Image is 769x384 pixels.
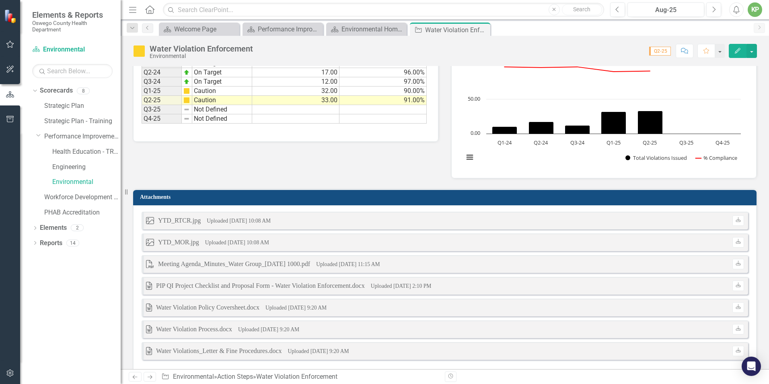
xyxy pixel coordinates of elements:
img: 8DAGhfEEPCf229AAAAAElFTkSuQmCC [183,116,190,122]
span: Elements & Reports [32,10,113,20]
td: Not Defined [192,114,252,124]
input: Search Below... [32,64,113,78]
img: cBAA0RP0Y6D5n+AAAAAElFTkSuQmCC [183,97,190,103]
div: Aug-25 [630,5,701,15]
div: Water Violation Enforcement [256,373,337,380]
path: Q3-24, 12. Total Violations Issued. [565,126,590,134]
small: Uploaded [DATE] 9:20 AM [265,305,327,311]
td: Q3-25 [142,105,182,114]
div: Environmental [150,53,253,59]
path: Q2-25, 33. Total Violations Issued. [638,111,663,134]
div: Water Violation Enforcement [150,44,253,53]
a: Welcome Page [161,24,237,34]
text: 0.00 [471,129,480,136]
small: Uploaded [DATE] 9:20 AM [288,348,349,354]
img: cBAA0RP0Y6D5n+AAAAAElFTkSuQmCC [183,88,190,94]
button: Show % Compliance [695,154,737,161]
img: ClearPoint Strategy [4,9,18,23]
div: PIP QI Project Checklist and Proposal Form - Water Violation Enforcement.docx [156,281,365,291]
input: Search ClearPoint... [163,3,604,17]
a: Strategic Plan [44,101,121,111]
td: 90.00% [339,87,427,96]
text: Q3-25 [679,139,693,146]
small: Uploaded [DATE] 10:08 AM [207,218,271,224]
a: Strategic Plan - Training [44,117,121,126]
div: YTD_RTCR.jpg [158,216,201,225]
a: Elements [40,223,67,233]
div: YTD_MOR.jpg [158,238,199,247]
div: 14 [66,239,79,246]
td: On Target [192,77,252,87]
a: Engineering [52,163,121,172]
button: KP [748,2,762,17]
div: Meeting Agenda_Minutes_Water Group_[DATE] 1000.pdf [158,260,310,269]
img: Caution [133,45,146,58]
div: 8 [77,87,90,94]
td: 96.00% [339,68,427,77]
text: Q1-24 [498,139,512,146]
a: Workforce Development Plan [44,193,121,202]
text: 50.00 [468,95,480,102]
div: Welcome Page [174,24,237,34]
div: Water Violation Enforcement [425,25,488,35]
img: zOikAAAAAElFTkSuQmCC [183,69,190,76]
div: Water Violation Enforcement. Highcharts interactive chart. [460,49,748,170]
td: Q4-25 [142,114,182,124]
button: View chart menu, Water Violation Enforcement [464,152,475,163]
a: Environmental Home Page [328,24,405,34]
div: Water Violations_Letter & Fine Procedures.docx [156,347,282,356]
td: Q2-25 [142,96,182,105]
div: Water Violation Policy Coversheet.docx [156,303,259,312]
td: Q3-24 [142,77,182,87]
svg: Interactive chart [460,49,745,170]
td: Caution [192,96,252,105]
div: » » [161,372,439,382]
span: Search [573,6,590,12]
a: Performance Improvement Plans [44,132,121,141]
td: 97.00% [339,77,427,87]
a: PHAB Accreditation [44,208,121,217]
button: Aug-25 [627,2,704,17]
td: Not Defined [192,105,252,114]
small: Oswego County Health Department [32,20,113,33]
div: 2 [71,225,84,231]
small: Uploaded [DATE] 2:10 PM [371,283,432,289]
small: Uploaded [DATE] 11:15 AM [316,261,380,267]
div: Water Violation Process.docx [156,325,232,334]
td: 12.00 [252,77,339,87]
img: 8DAGhfEEPCf229AAAAAElFTkSuQmCC [183,106,190,113]
text: Q2-24 [534,139,548,146]
div: Environmental Home Page [341,24,405,34]
text: Q2-25 [643,139,657,146]
td: Q1-25 [142,87,182,96]
a: Scorecards [40,86,73,95]
text: Q1-25 [607,139,621,146]
span: Q2-25 [649,47,671,56]
a: Reports [40,239,62,248]
path: Q1-25, 32. Total Violations Issued. [601,112,626,134]
small: Uploaded [DATE] 10:08 AM [205,239,269,246]
a: Performance Improvement Plans [245,24,321,34]
button: Show Total Violations Issued [625,154,687,161]
h3: Attachments [140,194,753,200]
td: On Target [192,68,252,77]
td: 91.00% [339,96,427,105]
path: Q2-24, 17. Total Violations Issued. [529,122,554,134]
div: Open Intercom Messenger [742,357,761,376]
text: Q4-25 [716,139,730,146]
td: 32.00 [252,87,339,96]
button: Search [562,4,602,15]
a: Action Steps [217,373,253,380]
td: 33.00 [252,96,339,105]
a: Environmental [32,45,113,54]
div: Performance Improvement Plans [258,24,321,34]
td: Q2-24 [142,68,182,77]
path: Q1-24, 10. Total Violations Issued. [492,127,517,134]
td: 17.00 [252,68,339,77]
text: Q3-24 [570,139,585,146]
a: Health Education - TRAINING [52,147,121,157]
a: Environmental [173,373,214,380]
a: Environmental [52,178,121,187]
img: zOikAAAAAElFTkSuQmCC [183,78,190,85]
